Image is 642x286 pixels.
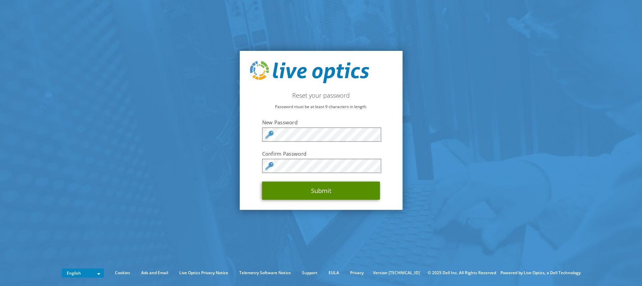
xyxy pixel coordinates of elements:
[500,269,581,277] li: Powered by Live Optics, a Dell Technology
[136,269,173,277] a: Ads and Email
[424,269,499,277] li: © 2025 Dell Inc. All Rights Reserved
[250,61,369,83] img: live_optics_svg.svg
[250,103,392,110] p: Password must be at least 9 characters in length.
[262,182,380,200] button: Submit
[297,269,323,277] a: Support
[262,150,380,157] label: Confirm Password
[174,269,233,277] a: Live Optics Privacy Notice
[110,269,135,277] a: Cookies
[234,269,296,277] a: Telemetry Software Notice
[324,269,344,277] a: EULA
[250,92,392,99] h2: Reset your password
[370,269,423,277] li: Version [TECHNICAL_ID]
[345,269,369,277] a: Privacy
[262,119,380,126] label: New Password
